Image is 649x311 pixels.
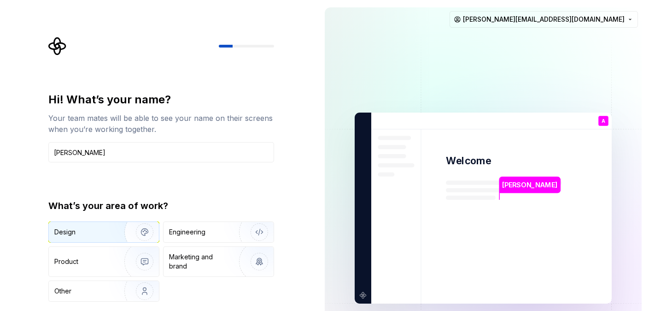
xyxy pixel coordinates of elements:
[602,119,605,124] p: A
[169,227,205,237] div: Engineering
[54,257,78,266] div: Product
[48,92,274,107] div: Hi! What’s your name?
[48,37,67,55] svg: Supernova Logo
[450,11,638,28] button: [PERSON_NAME][EMAIL_ADDRESS][DOMAIN_NAME]
[54,287,71,296] div: Other
[169,252,231,271] div: Marketing and brand
[446,154,491,167] p: Welcome
[48,142,274,162] input: Han Solo
[48,113,274,135] div: Your team mates will be able to see your name on their screens when you’re working together.
[463,15,625,24] span: [PERSON_NAME][EMAIL_ADDRESS][DOMAIN_NAME]
[48,199,274,212] div: What’s your area of work?
[502,180,557,190] p: [PERSON_NAME]
[54,227,76,237] div: Design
